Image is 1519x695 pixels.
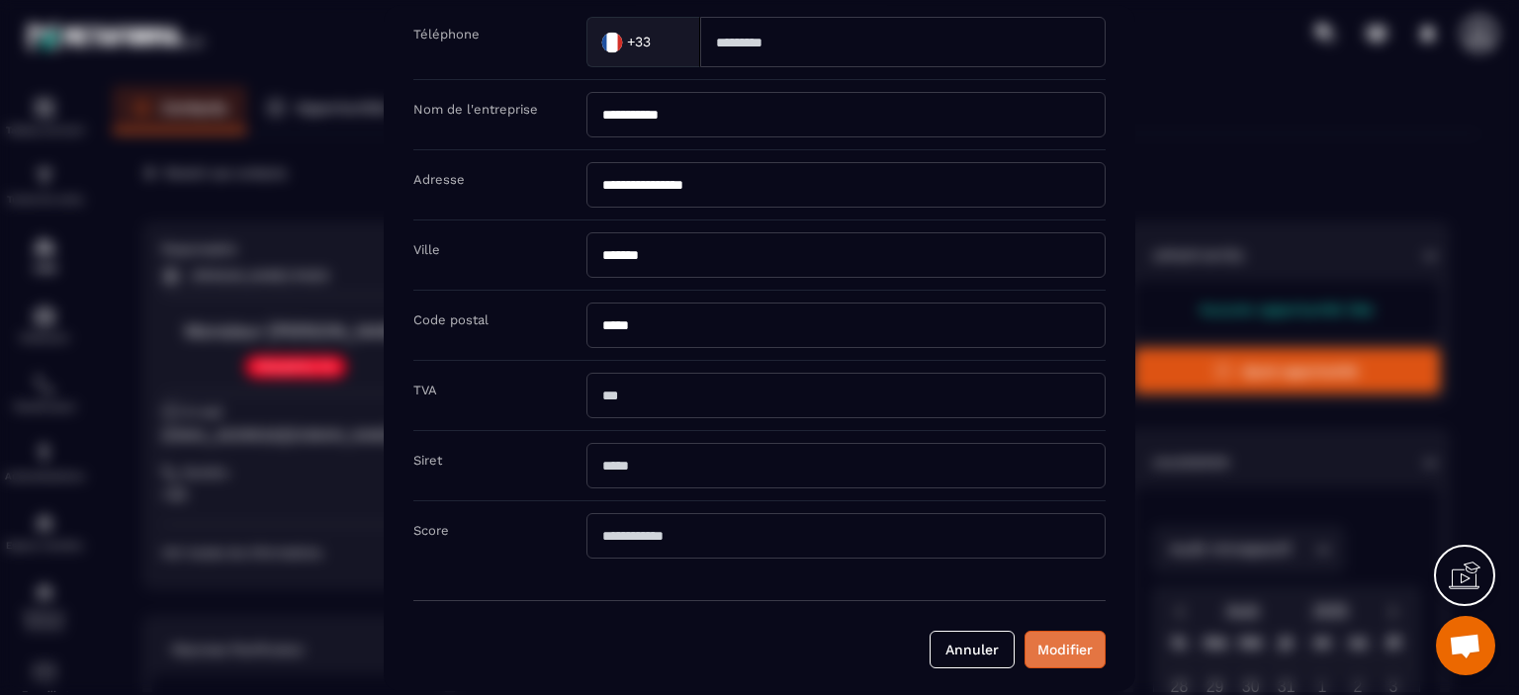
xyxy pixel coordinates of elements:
label: Adresse [413,171,465,186]
label: Nom de l'entreprise [413,101,538,116]
span: +33 [627,32,651,51]
input: Search for option [655,27,679,56]
label: TVA [413,382,437,396]
label: Siret [413,452,442,467]
img: Country Flag [592,22,632,61]
a: Ouvrir le chat [1436,616,1495,675]
label: Ville [413,241,440,256]
label: Téléphone [413,26,480,41]
button: Annuler [930,630,1015,667]
div: Search for option [586,16,700,66]
label: Code postal [413,311,489,326]
label: Score [413,522,449,537]
button: Modifier [1025,630,1106,667]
